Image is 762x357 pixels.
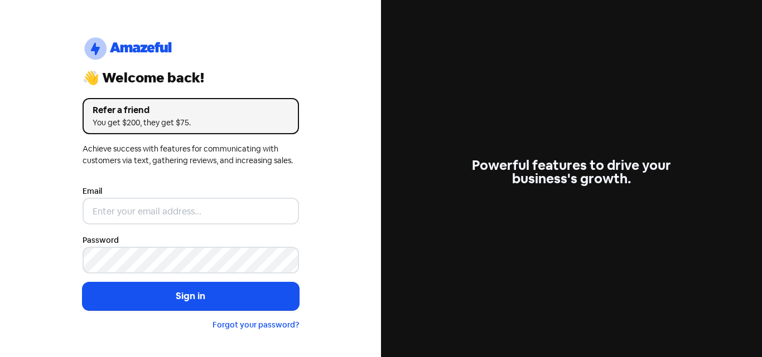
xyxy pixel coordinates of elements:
[83,185,102,197] label: Email
[83,282,299,310] button: Sign in
[93,117,289,129] div: You get $200, they get $75.
[93,104,289,117] div: Refer a friend
[83,71,299,85] div: 👋 Welcome back!
[464,159,680,185] div: Powerful features to drive your business's growth.
[83,198,299,224] input: Enter your email address...
[213,320,299,330] a: Forgot your password?
[83,234,119,246] label: Password
[83,143,299,167] div: Achieve success with features for communicating with customers via text, gathering reviews, and i...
